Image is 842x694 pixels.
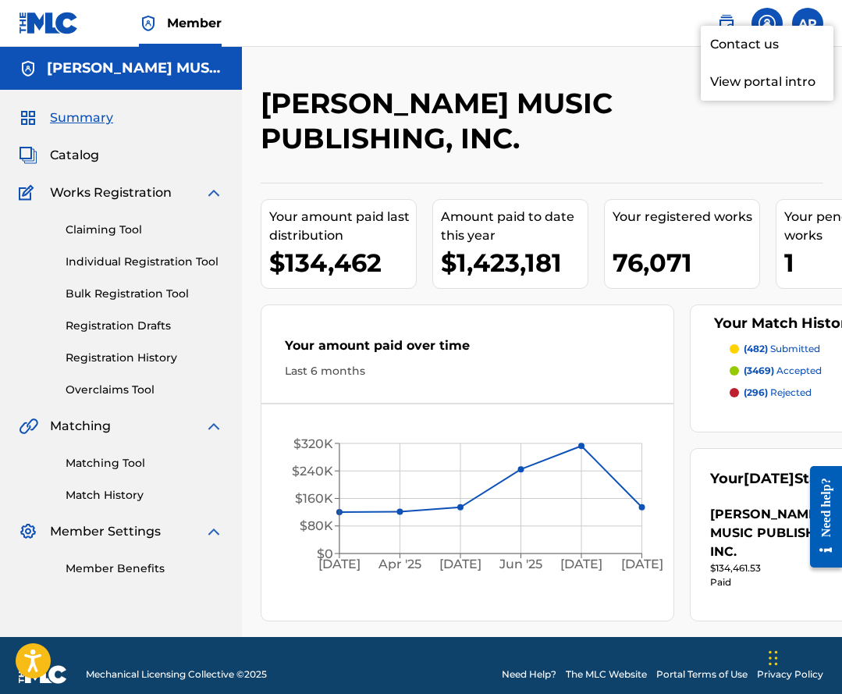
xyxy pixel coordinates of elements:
a: Need Help? [502,667,556,682]
a: Privacy Policy [757,667,823,682]
tspan: [DATE] [439,557,481,572]
a: Match History [66,487,223,504]
img: expand [204,522,223,541]
img: search [717,14,736,33]
a: Member Benefits [66,561,223,577]
span: Mechanical Licensing Collective © 2025 [86,667,267,682]
div: Help [751,8,783,39]
img: Works Registration [19,183,39,202]
a: Registration History [66,350,223,366]
iframe: Chat Widget [764,619,842,694]
img: Top Rightsholder [139,14,158,33]
tspan: $240K [292,464,333,479]
a: The MLC Website [566,667,647,682]
h2: [PERSON_NAME] MUSIC PUBLISHING, INC. [261,86,694,156]
p: rejected [744,386,812,400]
a: CatalogCatalog [19,146,99,165]
span: (3469) [744,365,774,376]
tspan: $0 [317,546,333,561]
img: logo [19,665,67,684]
h5: MAXIMO AGUIRRE MUSIC PUBLISHING, INC. [47,59,223,77]
tspan: [DATE] [621,557,663,572]
span: Summary [50,109,113,127]
a: Contact us [701,26,833,63]
div: Your registered works [613,208,759,226]
div: Your amount paid over time [285,336,650,363]
p: accepted [744,364,822,378]
img: Member Settings [19,522,37,541]
span: (482) [744,343,768,354]
span: (296) [744,386,768,398]
img: Matching [19,417,38,436]
a: Claiming Tool [66,222,223,238]
a: Registration Drafts [66,318,223,334]
div: User Menu [792,8,823,39]
div: Amount paid to date this year [441,208,588,245]
img: Accounts [19,59,37,78]
p: submitted [744,342,820,356]
a: Overclaims Tool [66,382,223,398]
tspan: Jun '25 [499,557,542,572]
span: Catalog [50,146,99,165]
img: MLC Logo [19,12,79,34]
img: help [758,14,776,33]
span: Member [167,14,222,32]
img: expand [204,183,223,202]
span: Works Registration [50,183,172,202]
div: Last 6 months [285,363,650,379]
span: [DATE] [744,470,794,487]
tspan: $320K [293,436,333,451]
img: expand [204,417,223,436]
tspan: $160K [295,491,333,506]
tspan: $80K [300,519,333,534]
img: Catalog [19,146,37,165]
div: $1,423,181 [441,245,588,280]
p: View portal intro [701,63,833,101]
a: Public Search [711,8,742,39]
div: $134,462 [269,245,416,280]
tspan: [DATE] [560,557,602,572]
span: Matching [50,417,111,436]
a: SummarySummary [19,109,113,127]
div: 76,071 [613,245,759,280]
div: Your amount paid last distribution [269,208,416,245]
a: Portal Terms of Use [656,667,748,682]
div: Drag [769,635,778,682]
a: Matching Tool [66,455,223,472]
tspan: Apr '25 [378,557,421,572]
a: Individual Registration Tool [66,254,223,270]
img: Summary [19,109,37,127]
tspan: [DATE] [318,557,361,572]
span: Member Settings [50,522,161,541]
a: Bulk Registration Tool [66,286,223,302]
iframe: Resource Center [798,454,842,580]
